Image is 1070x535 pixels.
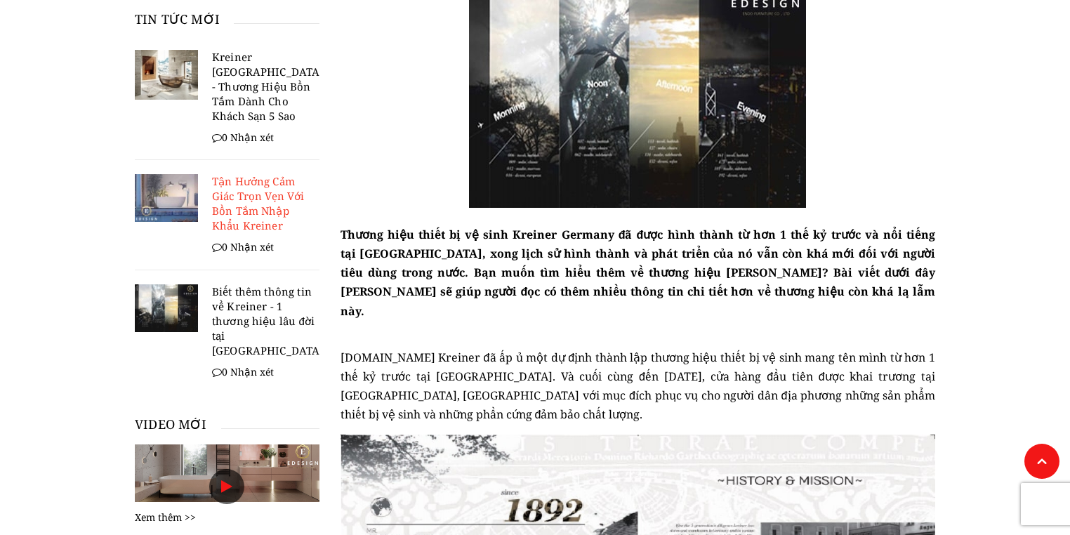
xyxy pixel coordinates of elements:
img: Biết thêm thông tin về Kreiner - 1 thương hiệu lâu đời tại Đức [135,284,198,332]
a: Xem thêm >> [135,510,196,524]
span: [DOMAIN_NAME] Kreiner đã ấp ủ một dự định thành lập thương hiệu thiết bị vệ sinh mang tên mình từ... [341,350,936,423]
span: Video mới [135,416,207,432]
strong: Thương hiệu thiết bị vệ sinh Kreiner Germany đã được hình thành từ hơn 1 thế kỷ trước và nổi tiến... [341,227,936,319]
img: Video hot [135,444,319,502]
img: Tận Hưởng Cảm Giác Trọn Vẹn Với Bồn Tắm Nhập Khẩu Kreiner [135,174,198,222]
a: Biết thêm thông tin về Kreiner - 1 thương hiệu lâu đời tại [GEOGRAPHIC_DATA] [212,284,324,357]
span: 0 Nhận xét [212,131,274,144]
span: 0 Nhận xét [212,240,274,253]
a: Lên đầu trang [1024,444,1059,479]
a: Tận Hưởng Cảm Giác Trọn Vẹn Với Bồn Tắm Nhập Khẩu Kreiner [212,174,305,232]
a: Tin tức mới [135,11,220,27]
a: Video hot [135,444,319,509]
span: 0 Nhận xét [212,365,274,378]
img: Kreiner Germany - Thương Hiệu Bồn Tắm Dành Cho Khách Sạn 5 Sao [135,50,198,100]
a: Kreiner [GEOGRAPHIC_DATA] - Thương Hiệu Bồn Tắm Dành Cho Khách Sạn 5 Sao [212,50,324,123]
